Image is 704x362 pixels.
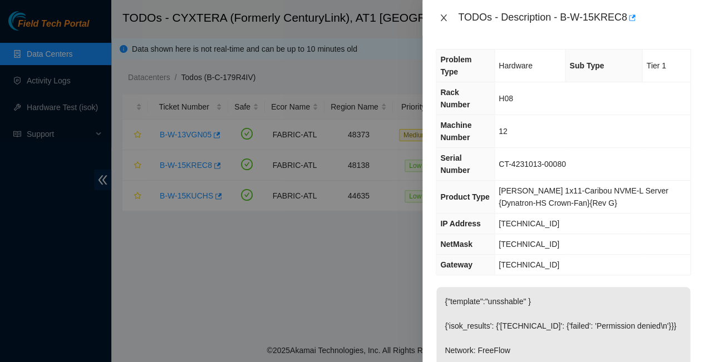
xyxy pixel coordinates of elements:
[499,260,559,269] span: [TECHNICAL_ID]
[646,61,666,70] span: Tier 1
[458,9,691,27] div: TODOs - Description - B-W-15KREC8
[440,260,472,269] span: Gateway
[440,240,472,249] span: NetMask
[440,153,470,175] span: Serial Number
[499,127,508,136] span: 12
[439,13,448,22] span: close
[499,240,559,249] span: [TECHNICAL_ID]
[440,55,471,76] span: Problem Type
[499,219,559,228] span: [TECHNICAL_ID]
[499,160,566,168] span: CT-4231013-00080
[440,219,480,228] span: IP Address
[499,61,533,70] span: Hardware
[436,13,451,23] button: Close
[440,192,489,201] span: Product Type
[440,88,470,109] span: Rack Number
[499,186,668,207] span: [PERSON_NAME] 1x11-Caribou NVME-L Server {Dynatron-HS Crown-Fan}{Rev G}
[440,121,471,142] span: Machine Number
[569,61,604,70] span: Sub Type
[499,94,513,103] span: H08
